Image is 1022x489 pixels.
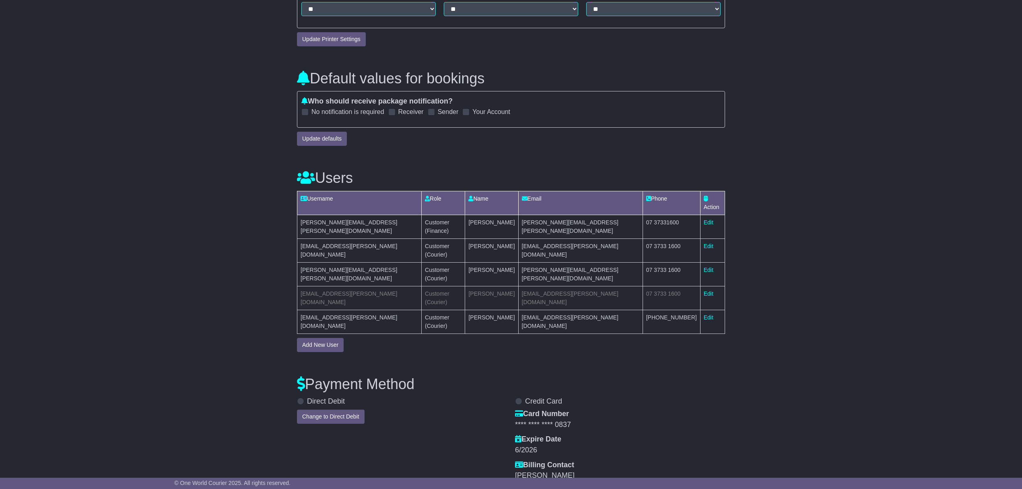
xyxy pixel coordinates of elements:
[422,215,465,238] td: Customer (Finance)
[518,262,643,286] td: [PERSON_NAME][EMAIL_ADDRESS][PERSON_NAME][DOMAIN_NAME]
[311,108,384,116] label: No notification is required
[704,290,713,297] a: Edit
[297,286,422,310] td: [EMAIL_ADDRESS][PERSON_NAME][DOMAIN_NAME]
[465,262,518,286] td: [PERSON_NAME]
[297,170,725,186] h3: Users
[518,191,643,215] td: Email
[297,410,365,424] button: Change to Direct Debit
[307,397,345,406] label: Direct Debit
[515,435,561,444] label: Expire Date
[515,471,725,480] div: [PERSON_NAME]
[472,108,510,116] label: Your Account
[174,480,291,486] span: © One World Courier 2025. All rights reserved.
[704,314,713,321] a: Edit
[643,286,700,310] td: 07 3733 1600
[515,461,574,470] label: Billing Contact
[438,108,459,116] label: Sender
[643,310,700,334] td: [PHONE_NUMBER]
[297,238,422,262] td: [EMAIL_ADDRESS][PERSON_NAME][DOMAIN_NAME]
[422,238,465,262] td: Customer (Courier)
[643,262,700,286] td: 07 3733 1600
[515,446,725,455] div: 6/2026
[643,238,700,262] td: 07 3733 1600
[297,70,725,87] h3: Default values for bookings
[297,32,366,46] button: Update Printer Settings
[518,238,643,262] td: [EMAIL_ADDRESS][PERSON_NAME][DOMAIN_NAME]
[518,215,643,238] td: [PERSON_NAME][EMAIL_ADDRESS][PERSON_NAME][DOMAIN_NAME]
[704,267,713,273] a: Edit
[643,191,700,215] td: Phone
[518,310,643,334] td: [EMAIL_ADDRESS][PERSON_NAME][DOMAIN_NAME]
[422,262,465,286] td: Customer (Courier)
[422,191,465,215] td: Role
[297,376,725,392] h3: Payment Method
[301,97,453,106] label: Who should receive package notification?
[465,286,518,310] td: [PERSON_NAME]
[704,243,713,249] a: Edit
[465,238,518,262] td: [PERSON_NAME]
[422,310,465,334] td: Customer (Courier)
[465,310,518,334] td: [PERSON_NAME]
[465,191,518,215] td: Name
[525,397,562,406] label: Credit Card
[297,132,347,146] button: Update defaults
[297,215,422,238] td: [PERSON_NAME][EMAIL_ADDRESS][PERSON_NAME][DOMAIN_NAME]
[465,215,518,238] td: [PERSON_NAME]
[515,410,569,419] label: Card Number
[297,310,422,334] td: [EMAIL_ADDRESS][PERSON_NAME][DOMAIN_NAME]
[704,219,713,226] a: Edit
[297,262,422,286] td: [PERSON_NAME][EMAIL_ADDRESS][PERSON_NAME][DOMAIN_NAME]
[643,215,700,238] td: 07 37331600
[297,338,344,352] button: Add New User
[700,191,725,215] td: Action
[297,191,422,215] td: Username
[398,108,424,116] label: Receiver
[422,286,465,310] td: Customer (Courier)
[518,286,643,310] td: [EMAIL_ADDRESS][PERSON_NAME][DOMAIN_NAME]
